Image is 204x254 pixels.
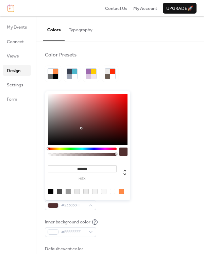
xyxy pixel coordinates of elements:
div: rgb(235, 235, 235) [83,189,89,194]
span: Upgrade 🚀 [166,5,193,12]
span: #533030FF [61,202,85,209]
span: #FFFFFFFF [61,229,85,236]
button: Typography [65,16,97,40]
div: Color Presets [45,52,76,58]
a: Contact Us [105,5,128,12]
span: My Events [7,24,27,31]
div: rgb(255, 137, 70) [119,189,124,194]
button: Colors [43,16,65,41]
a: Design [3,65,31,76]
a: My Events [3,21,31,32]
div: rgb(248, 248, 248) [101,189,106,194]
span: Settings [7,82,23,88]
span: Connect [7,38,24,45]
div: Inner background color [45,219,90,225]
div: rgb(153, 153, 153) [66,189,71,194]
a: My Account [133,5,157,12]
label: hex [48,177,117,181]
div: rgb(231, 231, 231) [74,189,80,194]
a: Connect [3,36,31,47]
img: logo [7,4,14,12]
a: Views [3,50,31,61]
span: Views [7,53,19,60]
a: Form [3,94,31,104]
div: rgb(255, 255, 255) [110,189,115,194]
div: Default event color [45,245,95,252]
div: rgb(74, 74, 74) [57,189,62,194]
div: rgb(243, 243, 243) [92,189,98,194]
span: Form [7,96,17,103]
div: rgb(0, 0, 0) [48,189,53,194]
span: Design [7,67,20,74]
a: Settings [3,79,31,90]
button: Upgrade🚀 [163,3,197,14]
